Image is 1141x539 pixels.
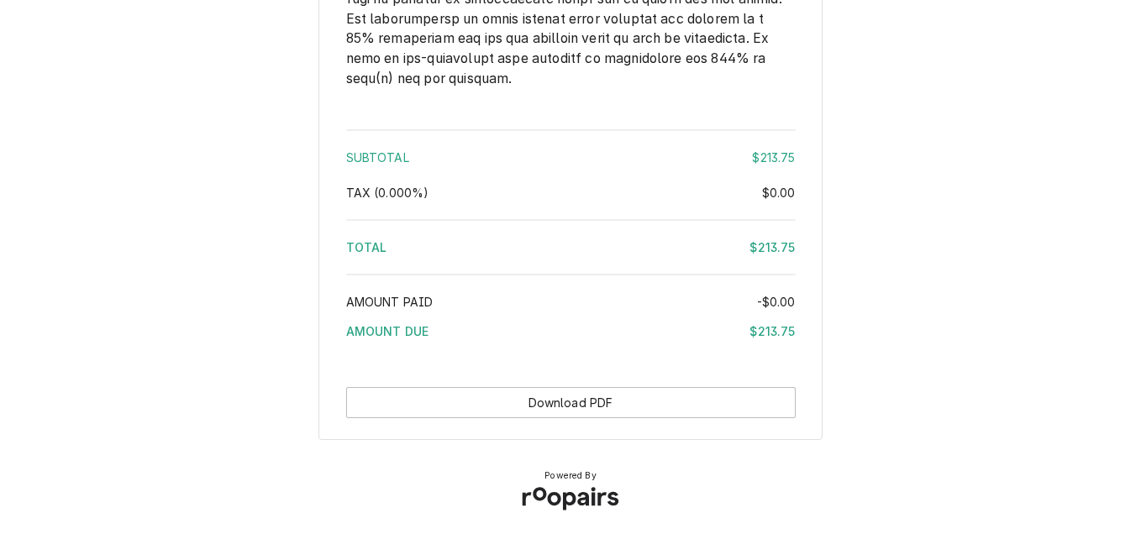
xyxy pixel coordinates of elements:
[749,238,795,256] div: $213.75
[346,149,796,166] div: Subtotal
[544,469,597,483] span: Powered By
[346,387,796,418] button: Download PDF
[346,240,387,254] span: Total
[346,293,796,311] div: Amount Paid
[762,184,796,201] div: $0.00
[346,186,429,200] span: Tax ( 0.000% )
[508,474,633,524] img: Roopairs
[346,324,429,338] span: Amount Due
[757,293,796,311] div: -$0.00
[346,295,434,309] span: Amount Paid
[346,387,796,418] div: Button Group Row
[346,322,796,340] div: Amount Due
[752,149,795,166] div: $213.75
[346,150,409,165] span: Subtotal
[346,238,796,256] div: Total
[749,322,795,340] div: $213.75
[346,123,796,352] div: Amount Summary
[346,387,796,418] div: Button Group
[346,184,796,201] div: Tax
